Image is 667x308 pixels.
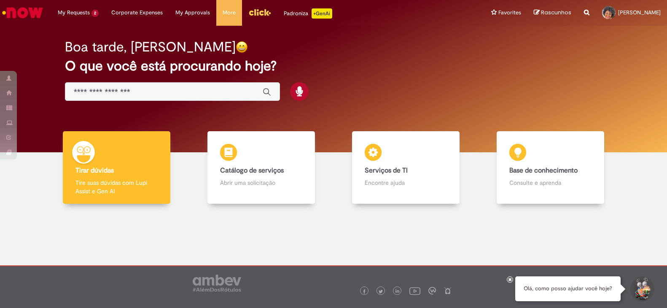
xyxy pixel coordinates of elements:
[193,275,241,292] img: logo_footer_ambev_rotulo_gray.png
[1,4,44,21] img: Serviço agora
[498,8,521,17] span: Favorites
[58,8,90,17] span: My Requests
[223,8,236,17] span: More
[111,8,163,17] span: Corporate Expenses
[220,166,284,175] font: Catálogo de serviços
[248,6,271,19] img: click_logo_yellow_360x200.png
[333,131,478,204] a: Serviços de TI Encontre ajuda
[75,166,114,175] font: Tirar dúvidas
[362,289,366,294] img: logo_footer_facebook.png
[75,179,147,195] font: Tire suas dúvidas com Lupi Assist e Gen AI
[428,287,436,294] img: logo_footer_workplace.png
[365,179,405,186] font: Encontre ajuda
[312,8,332,19] p: +GenAi
[509,166,578,175] font: Base de conhecimento
[478,131,623,204] a: Base de conhecimento Consulte e aprenda
[65,38,236,56] font: Boa tarde, [PERSON_NAME]
[509,179,561,186] font: Consulte e aprenda
[365,166,408,175] font: Serviços de TI
[629,276,654,302] button: Iniciar conversa de suporte
[44,131,189,204] a: Tirar dúvidas Tire suas dúvidas com Lupi Assist e Gen AI
[541,8,571,16] font: Rascunhos
[524,285,612,292] font: Olá, como posso ajudar você hoje?
[284,8,332,19] div: Padroniza
[395,289,400,294] img: logo_footer_linkedin.png
[379,289,383,294] img: logo_footer_twitter.png
[91,10,99,17] span: 2
[175,8,210,17] span: My Approvals
[236,41,248,53] img: happy-face.png
[534,9,571,17] a: Rascunhos
[220,179,275,186] font: Abrir uma solicitação
[189,131,333,204] a: Catálogo de serviços Abrir uma solicitação
[409,285,420,296] img: logo_footer_youtube.png
[444,287,452,294] img: logo_footer_naosei.png
[618,9,661,16] font: [PERSON_NAME]
[65,57,277,75] font: O que você está procurando hoje?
